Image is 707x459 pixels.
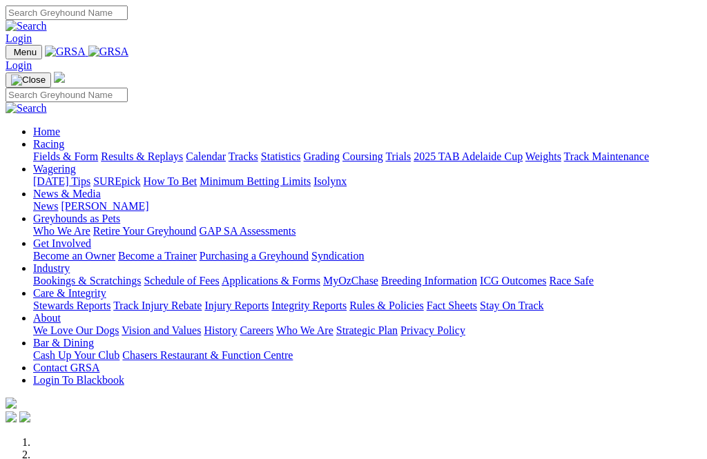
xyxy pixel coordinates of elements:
a: Fact Sheets [427,300,477,311]
a: Who We Are [276,324,333,336]
a: Purchasing a Greyhound [200,250,309,262]
a: Login To Blackbook [33,374,124,386]
a: Integrity Reports [271,300,347,311]
a: News & Media [33,188,101,199]
div: Industry [33,275,701,287]
a: Retire Your Greyhound [93,225,197,237]
img: facebook.svg [6,411,17,422]
a: Strategic Plan [336,324,398,336]
img: Search [6,20,47,32]
a: 2025 TAB Adelaide Cup [414,150,523,162]
img: Search [6,102,47,115]
a: Get Involved [33,237,91,249]
a: SUREpick [93,175,140,187]
a: Contact GRSA [33,362,99,373]
a: Who We Are [33,225,90,237]
a: Fields & Form [33,150,98,162]
div: News & Media [33,200,701,213]
span: Menu [14,47,37,57]
a: Weights [525,150,561,162]
a: Cash Up Your Club [33,349,119,361]
input: Search [6,6,128,20]
a: Rules & Policies [349,300,424,311]
img: GRSA [88,46,129,58]
a: Calendar [186,150,226,162]
a: Bar & Dining [33,337,94,349]
a: Isolynx [313,175,347,187]
a: Bookings & Scratchings [33,275,141,286]
a: We Love Our Dogs [33,324,119,336]
a: Breeding Information [381,275,477,286]
div: Racing [33,150,701,163]
a: Vision and Values [122,324,201,336]
a: Racing [33,138,64,150]
a: Login [6,59,32,71]
a: Become a Trainer [118,250,197,262]
a: Industry [33,262,70,274]
a: Become an Owner [33,250,115,262]
a: GAP SA Assessments [200,225,296,237]
a: Wagering [33,163,76,175]
a: Results & Replays [101,150,183,162]
a: Applications & Forms [222,275,320,286]
a: Grading [304,150,340,162]
a: Schedule of Fees [144,275,219,286]
img: twitter.svg [19,411,30,422]
a: Care & Integrity [33,287,106,299]
a: Stay On Track [480,300,543,311]
div: Greyhounds as Pets [33,225,701,237]
a: ICG Outcomes [480,275,546,286]
a: About [33,312,61,324]
a: MyOzChase [323,275,378,286]
a: Trials [385,150,411,162]
input: Search [6,88,128,102]
img: logo-grsa-white.png [6,398,17,409]
a: Login [6,32,32,44]
div: Care & Integrity [33,300,701,312]
a: Home [33,126,60,137]
a: [DATE] Tips [33,175,90,187]
div: Bar & Dining [33,349,701,362]
a: [PERSON_NAME] [61,200,148,212]
div: About [33,324,701,337]
a: News [33,200,58,212]
button: Toggle navigation [6,45,42,59]
a: Injury Reports [204,300,269,311]
img: Close [11,75,46,86]
a: Greyhounds as Pets [33,213,120,224]
a: Coursing [342,150,383,162]
button: Toggle navigation [6,72,51,88]
a: Privacy Policy [400,324,465,336]
a: Race Safe [549,275,593,286]
div: Get Involved [33,250,701,262]
a: Tracks [229,150,258,162]
a: Track Maintenance [564,150,649,162]
a: Chasers Restaurant & Function Centre [122,349,293,361]
a: Minimum Betting Limits [200,175,311,187]
a: History [204,324,237,336]
a: Stewards Reports [33,300,110,311]
a: Statistics [261,150,301,162]
img: GRSA [45,46,86,58]
a: Careers [240,324,273,336]
img: logo-grsa-white.png [54,72,65,83]
a: Syndication [311,250,364,262]
a: How To Bet [144,175,197,187]
div: Wagering [33,175,701,188]
a: Track Injury Rebate [113,300,202,311]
